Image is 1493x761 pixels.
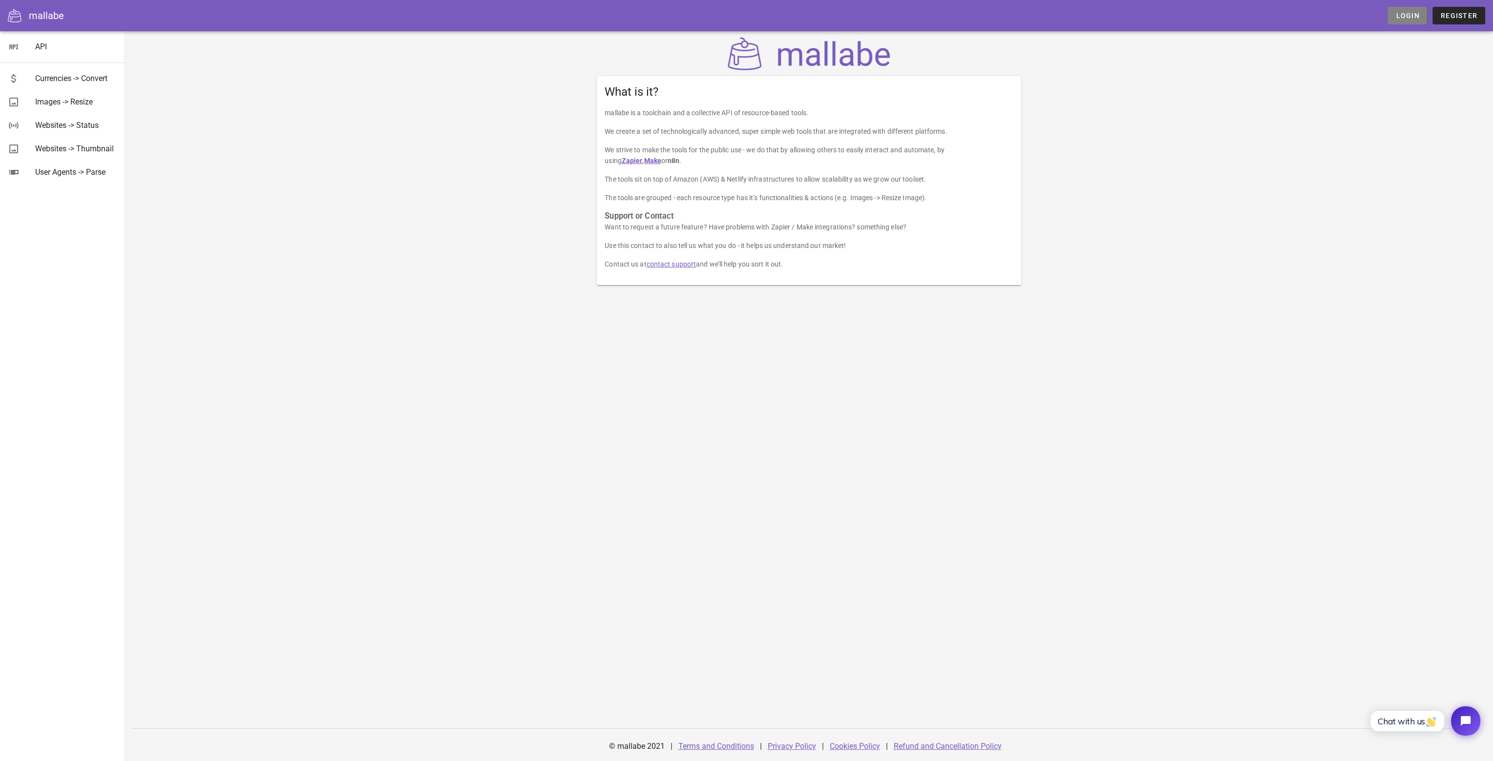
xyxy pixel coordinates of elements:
p: Use this contact to also tell us what you do - it helps us understand our market! [605,240,1013,251]
span: Login [1395,12,1419,20]
div: | [886,735,888,758]
a: Cookies Policy [830,741,880,751]
p: The tools sit on top of Amazon (AWS) & Netlify infrastructures to allow scalability as we grow ou... [605,174,1013,185]
div: | [671,735,673,758]
a: Register [1432,7,1485,24]
a: Make [644,157,661,165]
div: © mallabe 2021 [603,735,671,758]
p: We create a set of technologically advanced, super simple web tools that are integrated with diff... [605,126,1013,137]
iframe: Tidio Chat [1360,698,1489,744]
h3: Support or Contact [605,211,1013,222]
a: Terms and Conditions [678,741,754,751]
div: Currencies -> Convert [35,74,117,83]
div: Images -> Resize [35,97,117,106]
img: mallabe Logo [725,37,893,70]
div: API [35,42,117,51]
p: The tools are grouped - each resource type has it’s functionalities & actions (e.g. Images -> Res... [605,192,1013,203]
div: What is it? [597,76,1021,107]
div: User Agents -> Parse [35,167,117,177]
div: Websites -> Thumbnail [35,144,117,153]
a: contact support [647,260,696,268]
a: Zapier [622,157,643,165]
a: Refund and Cancellation Policy [894,741,1002,751]
div: mallabe [29,8,64,23]
p: Want to request a future feature? Have problems with Zapier / Make integrations? something else? [605,222,1013,232]
p: Contact us at and we’ll help you sort it out. [605,259,1013,269]
a: Login [1388,7,1427,24]
div: | [760,735,762,758]
p: We strive to make the tools for the public use - we do that by allowing others to easily interact... [605,144,1013,166]
a: Privacy Policy [768,741,816,751]
strong: n8n [668,157,679,165]
span: Register [1440,12,1477,20]
div: | [822,735,824,758]
p: mallabe is a toolchain and a collective API of resource-based tools. [605,107,1013,118]
div: Websites -> Status [35,121,117,130]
